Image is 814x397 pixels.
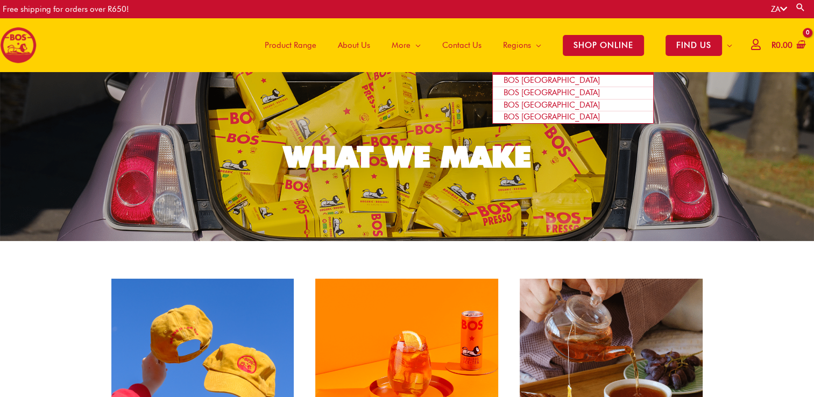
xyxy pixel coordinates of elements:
[493,75,653,87] a: BOS [GEOGRAPHIC_DATA]
[442,29,482,61] span: Contact Us
[284,142,531,172] div: WHAT WE MAKE
[493,87,653,100] a: BOS [GEOGRAPHIC_DATA]
[327,18,381,72] a: About Us
[381,18,431,72] a: More
[771,40,776,50] span: R
[493,111,653,123] a: BOS [GEOGRAPHIC_DATA]
[771,4,787,14] a: ZA
[666,35,722,56] span: FIND US
[771,40,792,50] bdi: 0.00
[338,29,370,61] span: About Us
[504,88,600,97] span: BOS [GEOGRAPHIC_DATA]
[504,100,600,110] span: BOS [GEOGRAPHIC_DATA]
[503,29,531,61] span: Regions
[504,75,600,85] span: BOS [GEOGRAPHIC_DATA]
[246,18,743,72] nav: Site Navigation
[431,18,492,72] a: Contact Us
[492,18,552,72] a: Regions
[795,2,806,12] a: Search button
[265,29,316,61] span: Product Range
[254,18,327,72] a: Product Range
[392,29,410,61] span: More
[769,33,806,58] a: View Shopping Cart, empty
[493,100,653,112] a: BOS [GEOGRAPHIC_DATA]
[552,18,655,72] a: SHOP ONLINE
[504,112,600,122] span: BOS [GEOGRAPHIC_DATA]
[563,35,644,56] span: SHOP ONLINE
